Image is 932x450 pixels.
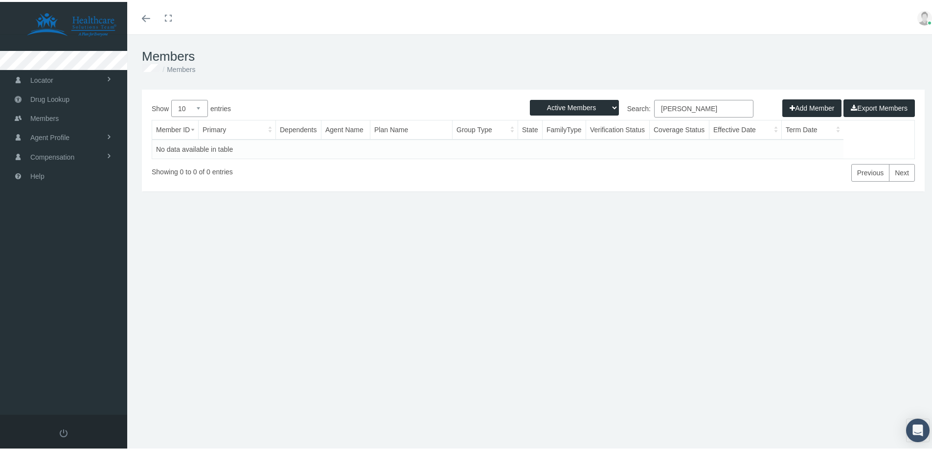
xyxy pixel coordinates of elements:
span: Drug Lookup [30,88,69,107]
th: Effective Date: activate to sort column ascending [709,118,782,138]
select: Showentries [171,98,208,115]
th: Verification Status [586,118,650,138]
img: HEALTHCARE SOLUTIONS TEAM, LLC [13,11,130,35]
li: Members [160,62,195,73]
span: Help [30,165,45,184]
div: Open Intercom Messenger [906,417,930,440]
th: Dependents [276,118,321,138]
button: Export Members [843,97,915,115]
img: user-placeholder.jpg [917,9,932,24]
h1: Members [142,47,925,62]
th: Agent Name [321,118,370,138]
span: Compensation [30,146,74,165]
th: Primary: activate to sort column ascending [199,118,276,138]
th: Term Date: activate to sort column ascending [782,118,844,138]
th: Coverage Status [650,118,709,138]
td: No data available in table [152,138,843,157]
th: Plan Name [370,118,453,138]
th: FamilyType [543,118,586,138]
th: Member ID: activate to sort column ascending [152,118,199,138]
th: Group Type: activate to sort column ascending [453,118,518,138]
label: Search: [533,98,753,116]
span: Locator [30,69,53,88]
input: Search: [654,98,753,116]
label: Show entries [152,98,533,115]
a: Next [889,162,915,180]
th: State [518,118,543,138]
a: Previous [851,162,889,180]
span: Agent Profile [30,126,69,145]
span: Members [30,107,59,126]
